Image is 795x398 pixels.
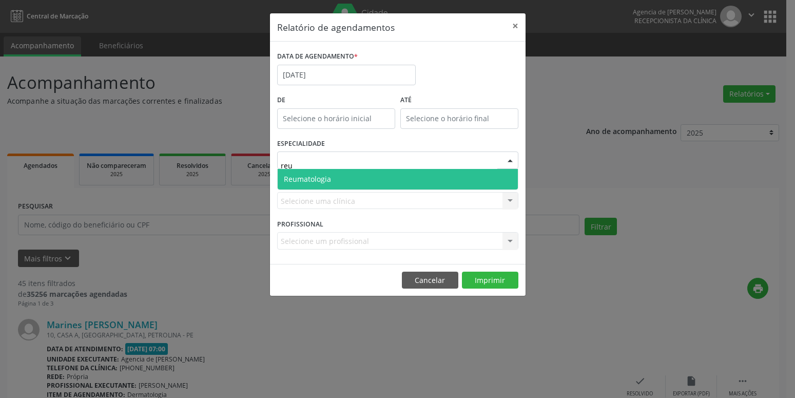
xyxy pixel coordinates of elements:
button: Cancelar [402,272,458,289]
input: Selecione uma data ou intervalo [277,65,416,85]
span: Reumatologia [284,174,331,184]
input: Selecione o horário inicial [277,108,395,129]
input: Seleciona uma especialidade [281,155,497,176]
button: Close [505,13,526,39]
input: Selecione o horário final [400,108,518,129]
label: De [277,92,395,108]
label: PROFISSIONAL [277,216,323,232]
label: DATA DE AGENDAMENTO [277,49,358,65]
h5: Relatório de agendamentos [277,21,395,34]
label: ATÉ [400,92,518,108]
button: Imprimir [462,272,518,289]
label: ESPECIALIDADE [277,136,325,152]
